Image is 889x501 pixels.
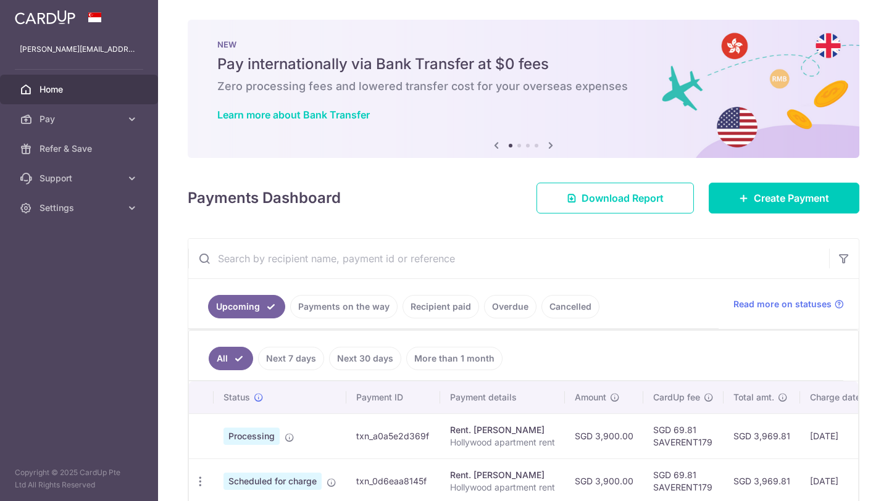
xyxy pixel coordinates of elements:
iframe: Opens a widget where you can find more information [809,464,877,495]
a: More than 1 month [406,347,503,370]
a: Payments on the way [290,295,398,318]
td: SGD 69.81 SAVERENT179 [643,413,724,458]
span: Amount [575,391,606,404]
td: SGD 3,969.81 [724,413,800,458]
span: Status [223,391,250,404]
span: Download Report [582,191,664,205]
a: Cancelled [541,295,599,318]
a: Overdue [484,295,536,318]
a: Recipient paid [403,295,479,318]
img: CardUp [15,10,75,25]
span: Total amt. [733,391,774,404]
a: Upcoming [208,295,285,318]
td: txn_a0a5e2d369f [346,413,440,458]
h6: Zero processing fees and lowered transfer cost for your overseas expenses [217,79,830,94]
a: Next 30 days [329,347,401,370]
img: Bank transfer banner [188,20,859,158]
span: Settings [40,202,121,214]
a: Learn more about Bank Transfer [217,109,370,121]
span: Scheduled for charge [223,473,322,490]
span: Home [40,83,121,96]
a: Next 7 days [258,347,324,370]
p: Hollywood apartment rent [450,481,555,494]
span: Refer & Save [40,143,121,155]
input: Search by recipient name, payment id or reference [188,239,829,278]
div: Rent. [PERSON_NAME] [450,424,555,436]
th: Payment ID [346,381,440,413]
span: Create Payment [754,191,829,205]
h4: Payments Dashboard [188,187,341,209]
th: Payment details [440,381,565,413]
td: [DATE] [800,413,884,458]
p: Hollywood apartment rent [450,436,555,449]
a: Create Payment [709,183,859,213]
h5: Pay internationally via Bank Transfer at $0 fees [217,54,830,74]
p: [PERSON_NAME][EMAIL_ADDRESS][DOMAIN_NAME] [20,43,138,56]
td: SGD 3,900.00 [565,413,643,458]
div: Rent. [PERSON_NAME] [450,469,555,481]
span: Support [40,172,121,184]
a: Read more on statuses [733,298,844,310]
span: Processing [223,428,280,445]
span: CardUp fee [653,391,700,404]
a: All [209,347,253,370]
span: Charge date [810,391,861,404]
p: NEW [217,39,830,49]
a: Download Report [536,183,694,213]
span: Pay [40,113,121,125]
span: Read more on statuses [733,298,832,310]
